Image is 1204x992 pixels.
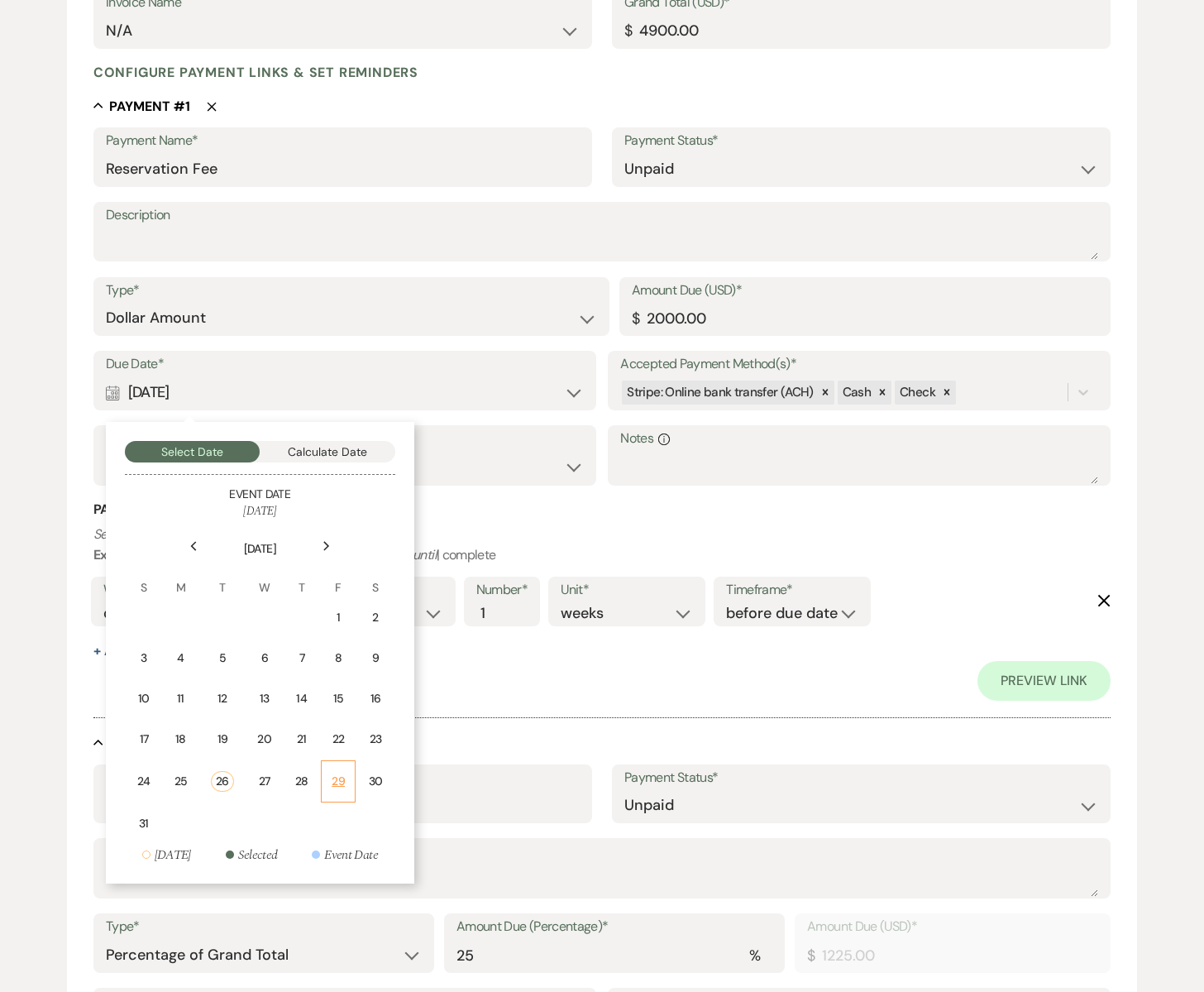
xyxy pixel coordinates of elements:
label: Amount Due (USD)* [807,915,1098,939]
div: 1 [332,609,345,626]
div: 18 [174,731,187,748]
label: Type* [106,915,422,939]
div: 15 [332,690,345,707]
div: 4 [174,649,187,667]
div: 3 [137,649,150,667]
button: Select Date [125,441,260,462]
label: Timeframe* [726,578,858,602]
label: Who would you like to remind?* [103,578,278,602]
div: 19 [211,731,235,748]
label: Notes [620,427,1098,451]
div: 12 [211,690,235,707]
label: Payment Status* [624,129,1098,153]
div: [DATE] [155,845,191,865]
div: 7 [295,649,308,667]
div: 17 [137,731,150,748]
div: 24 [137,773,150,790]
div: 2 [368,609,382,626]
label: Amount Due (USD)* [632,279,1098,303]
th: W [246,559,282,597]
div: 29 [332,773,345,790]
span: Stripe: Online bank transfer (ACH) [627,384,813,400]
label: Payment Name* [106,129,580,153]
h5: Payment # 1 [109,98,190,116]
div: $ [624,20,632,42]
button: Payment #1 [93,98,190,114]
th: S [357,559,393,597]
div: 9 [368,649,382,667]
h4: Configure payment links & set reminders [93,64,418,81]
button: + AddAnotherReminder [93,645,257,658]
label: Accepted Payment Method(s)* [620,352,1098,376]
div: 13 [257,690,271,707]
label: Unit* [561,578,693,602]
a: Preview Link [977,661,1111,701]
label: Number* [476,578,528,602]
div: $ [632,308,639,330]
th: S [127,559,161,597]
div: 20 [257,731,271,748]
div: 28 [295,773,308,790]
label: Type* [106,279,597,303]
span: Check [900,384,935,400]
th: T [200,559,246,597]
label: Payment Status* [624,766,1098,790]
i: Set reminders for this task. [93,525,241,543]
div: 14 [295,690,308,707]
div: [DATE] [106,376,584,409]
div: 8 [332,649,345,667]
div: 25 [174,773,187,790]
div: 16 [368,690,382,707]
div: 21 [295,731,308,748]
p: : weekly | | 2 | months | before event date | | complete [93,524,1111,566]
button: Calculate Date [260,441,395,462]
div: 23 [368,731,382,748]
div: 6 [257,649,271,667]
h3: Payment Reminder [93,501,1111,519]
h6: [DATE] [125,503,395,520]
button: Payment #2 [93,735,193,751]
div: 31 [137,815,150,832]
label: Description [106,840,1098,864]
div: Event Date [324,845,378,865]
div: $ [807,945,815,967]
label: Amount Due (Percentage)* [456,915,772,939]
h5: Event Date [125,486,395,503]
i: until [413,546,437,563]
div: 22 [332,731,345,748]
div: % [749,945,760,967]
th: T [284,559,319,597]
b: Example [93,546,145,563]
span: Cash [843,384,871,400]
label: Description [106,204,1098,228]
div: 10 [137,690,150,707]
div: 30 [368,773,382,790]
th: F [321,559,356,597]
div: Selected [238,845,278,865]
div: 5 [211,649,235,667]
th: M [163,559,198,597]
div: 26 [211,771,235,792]
div: 11 [174,690,187,707]
div: 27 [257,773,271,790]
label: Due Date* [106,352,584,376]
th: [DATE] [127,520,394,558]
